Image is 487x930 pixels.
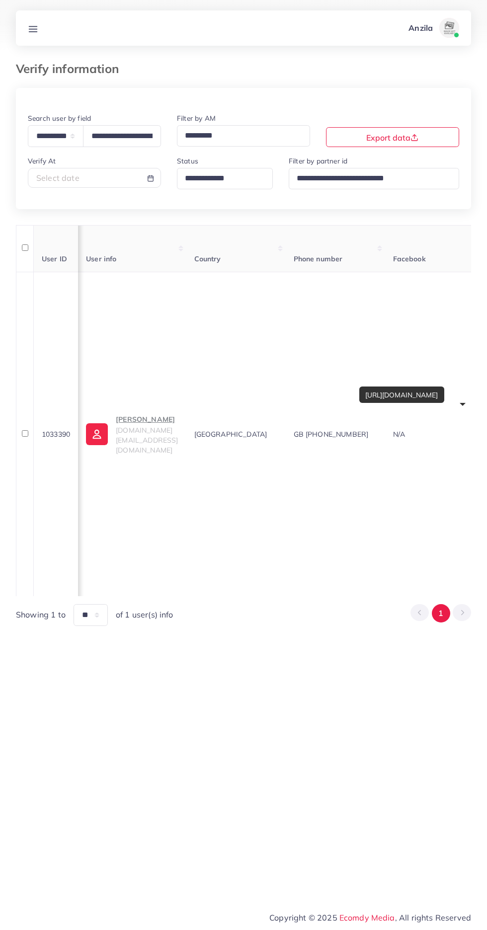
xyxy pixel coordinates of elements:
input: Search for option [181,128,297,144]
input: Search for option [293,171,446,186]
span: N/A [393,430,405,439]
input: Search for option [181,171,260,186]
span: User ID [42,254,67,263]
span: Select date [36,173,80,183]
p: [PERSON_NAME] [116,413,178,425]
span: Facebook [393,254,426,263]
img: ic-user-info.36bf1079.svg [86,423,108,445]
div: Search for option [177,125,310,147]
span: GB [PHONE_NUMBER] [294,430,369,439]
label: Search user by field [28,113,91,123]
div: Search for option [177,168,273,189]
span: Showing 1 to [16,609,66,620]
span: of 1 user(s) info [116,609,173,620]
label: Status [177,156,198,166]
button: Export data [326,127,459,147]
p: Anzila [408,22,433,34]
span: Export data [366,133,418,143]
span: Phone number [294,254,343,263]
button: Go to page 1 [432,604,450,622]
span: [DOMAIN_NAME][EMAIL_ADDRESS][DOMAIN_NAME] [116,426,178,455]
label: Filter by partner id [289,156,347,166]
div: Search for option [289,168,459,189]
span: [GEOGRAPHIC_DATA] [194,430,267,439]
span: User info [86,254,116,263]
ul: Pagination [410,604,471,622]
span: , All rights Reserved [395,912,471,924]
h3: Verify information [16,62,127,76]
span: Country [194,254,221,263]
a: [PERSON_NAME][DOMAIN_NAME][EMAIL_ADDRESS][DOMAIN_NAME] [86,413,178,456]
a: Anzilaavatar [403,18,463,38]
span: 1033390 [42,430,70,439]
a: Ecomdy Media [339,913,395,923]
span: Copyright © 2025 [269,912,471,924]
label: Filter by AM [177,113,216,123]
div: [URL][DOMAIN_NAME] [359,387,444,403]
label: Verify At [28,156,56,166]
img: avatar [439,18,459,38]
